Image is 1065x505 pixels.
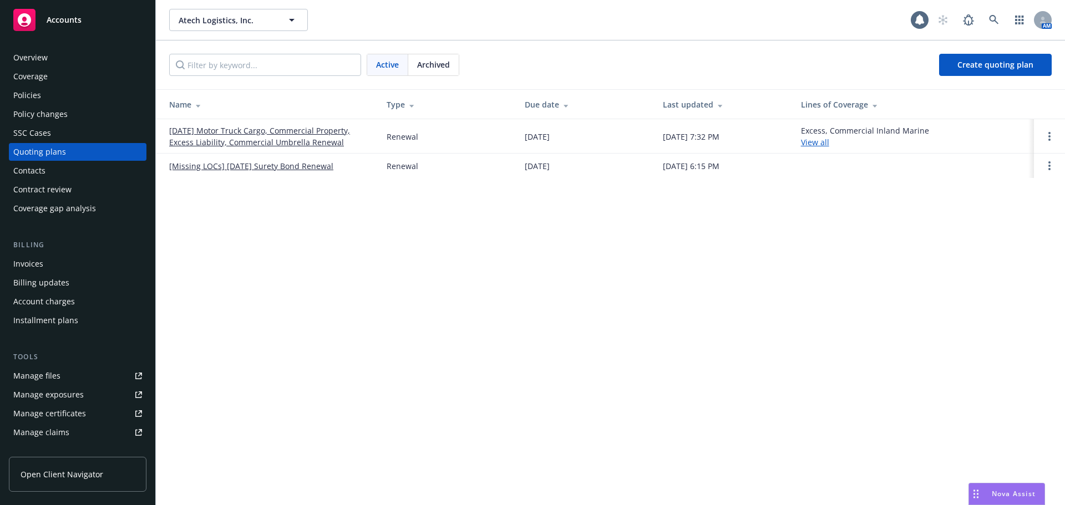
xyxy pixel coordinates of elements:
[9,255,146,273] a: Invoices
[801,99,1025,110] div: Lines of Coverage
[9,4,146,35] a: Accounts
[376,59,399,70] span: Active
[13,105,68,123] div: Policy changes
[9,49,146,67] a: Overview
[9,293,146,310] a: Account charges
[9,239,146,251] div: Billing
[525,160,550,172] div: [DATE]
[13,424,69,441] div: Manage claims
[801,137,829,147] a: View all
[9,143,146,161] a: Quoting plans
[957,9,980,31] a: Report a Bug
[13,405,86,422] div: Manage certificates
[9,442,146,460] a: Manage BORs
[9,312,146,329] a: Installment plans
[13,68,48,85] div: Coverage
[1043,159,1056,172] a: Open options
[13,86,41,104] div: Policies
[13,386,84,404] div: Manage exposures
[13,274,69,292] div: Billing updates
[169,125,369,148] a: [DATE] Motor Truck Cargo, Commercial Property, Excess Liability, Commercial Umbrella Renewal
[13,143,66,161] div: Quoting plans
[9,162,146,180] a: Contacts
[13,367,60,385] div: Manage files
[663,160,719,172] div: [DATE] 6:15 PM
[179,14,275,26] span: Atech Logistics, Inc.
[169,160,333,172] a: [Missing LOCs] [DATE] Surety Bond Renewal
[13,200,96,217] div: Coverage gap analysis
[9,351,146,363] div: Tools
[13,312,78,329] div: Installment plans
[9,68,146,85] a: Coverage
[9,86,146,104] a: Policies
[13,162,45,180] div: Contacts
[13,255,43,273] div: Invoices
[992,489,1036,498] span: Nova Assist
[969,483,983,504] div: Drag to move
[9,181,146,198] a: Contract review
[9,274,146,292] a: Billing updates
[939,54,1052,76] a: Create quoting plan
[169,54,361,76] input: Filter by keyword...
[13,49,48,67] div: Overview
[968,483,1045,505] button: Nova Assist
[9,200,146,217] a: Coverage gap analysis
[525,131,550,142] div: [DATE]
[663,131,719,142] div: [DATE] 7:32 PM
[387,160,418,172] div: Renewal
[1008,9,1031,31] a: Switch app
[9,386,146,404] a: Manage exposures
[169,99,369,110] div: Name
[9,124,146,142] a: SSC Cases
[13,124,51,142] div: SSC Cases
[9,105,146,123] a: Policy changes
[525,99,645,110] div: Due date
[663,99,783,110] div: Last updated
[801,125,929,148] div: Excess, Commercial Inland Marine
[47,16,82,24] span: Accounts
[169,9,308,31] button: Atech Logistics, Inc.
[9,424,146,441] a: Manage claims
[13,442,65,460] div: Manage BORs
[13,181,72,198] div: Contract review
[957,59,1033,70] span: Create quoting plan
[387,131,418,142] div: Renewal
[13,293,75,310] div: Account charges
[9,405,146,422] a: Manage certificates
[1043,130,1056,143] a: Open options
[417,59,450,70] span: Archived
[932,9,954,31] a: Start snowing
[983,9,1005,31] a: Search
[9,367,146,385] a: Manage files
[21,468,103,480] span: Open Client Navigator
[387,99,507,110] div: Type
